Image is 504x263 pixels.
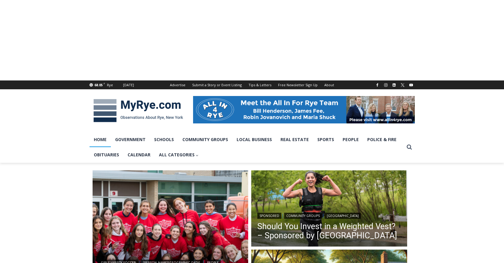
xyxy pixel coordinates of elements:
button: View Search Form [404,142,415,153]
a: Community Groups [284,213,322,219]
img: (PHOTO: Runner with a weighted vest. Contributed.) [251,170,407,248]
span: All Categories [159,151,199,158]
div: | | [257,211,401,219]
a: Government [111,132,150,147]
a: Local Business [232,132,276,147]
a: Schools [150,132,178,147]
div: [DATE] [123,82,134,88]
a: Community Groups [178,132,232,147]
a: Free Newsletter Sign Up [275,80,321,89]
span: F [104,82,105,85]
a: Tips & Letters [245,80,275,89]
a: About [321,80,337,89]
a: X [399,81,406,89]
a: Real Estate [276,132,313,147]
a: Sponsored [257,213,281,219]
a: [GEOGRAPHIC_DATA] [325,213,361,219]
a: Instagram [382,81,389,89]
img: MyRye.com [90,95,187,126]
a: YouTube [407,81,415,89]
span: 68.05 [94,83,103,87]
a: All Categories [155,147,203,162]
a: Read More Should You Invest in a Weighted Vest? – Sponsored by White Plains Hospital [251,170,407,248]
a: Advertise [167,80,189,89]
a: Submit a Story or Event Listing [189,80,245,89]
div: Rye [107,82,113,88]
a: People [338,132,363,147]
img: All in for Rye [193,96,415,123]
a: Sports [313,132,338,147]
a: Obituaries [90,147,123,162]
nav: Primary Navigation [90,132,404,163]
a: Linkedin [390,81,398,89]
a: Police & Fire [363,132,401,147]
nav: Secondary Navigation [167,80,337,89]
a: Should You Invest in a Weighted Vest? – Sponsored by [GEOGRAPHIC_DATA] [257,222,401,240]
a: Calendar [123,147,155,162]
a: Facebook [374,81,381,89]
a: Home [90,132,111,147]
